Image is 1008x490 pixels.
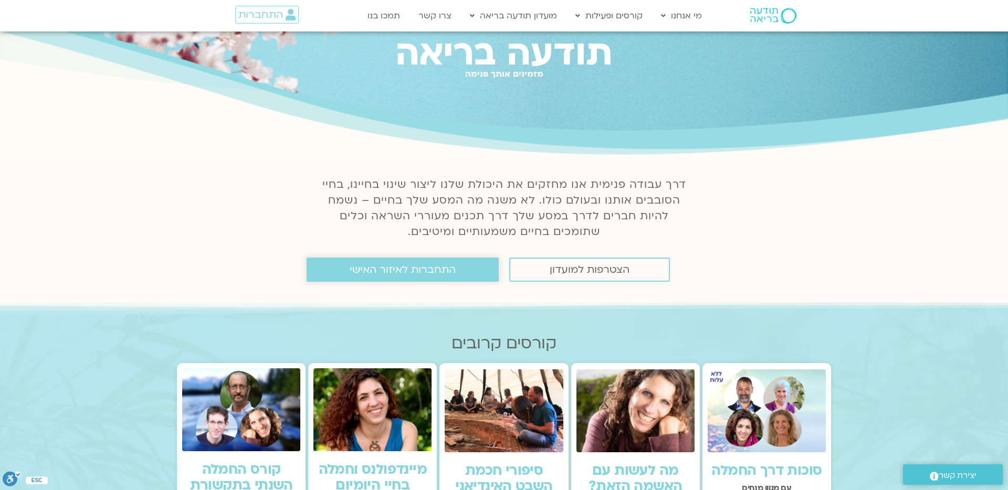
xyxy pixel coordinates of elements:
span: הצטרפות למועדון [550,264,629,275]
h2: קורסים קרובים [177,334,831,353]
span: יצירת קשר [939,468,976,483]
a: מועדון תודעה בריאה [465,6,562,26]
span: התחברות לאיזור האישי [350,264,456,275]
a: צרו קשר [413,6,457,26]
img: תודעה בריאה [750,8,796,24]
a: קורסים ופעילות [570,6,648,26]
a: סוכות דרך החמלה [711,461,822,480]
a: יצירת קשר [903,464,1003,485]
a: הצטרפות למועדון [509,258,670,282]
a: התחברות לאיזור האישי [307,258,499,282]
span: התחברות [238,9,283,20]
a: מי אנחנו [656,6,707,26]
p: דרך עבודה פנימית אנו מחזקים את היכולת שלנו ליצור שינוי בחיינו, בחיי הסובבים אותנו ובעולם כולו. לא... [316,177,692,240]
a: התחברות [235,6,299,24]
a: תמכו בנו [362,6,405,26]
